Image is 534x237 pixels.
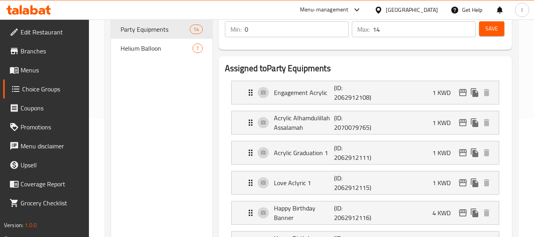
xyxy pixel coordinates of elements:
[190,25,202,34] div: Choices
[22,84,83,94] span: Choice Groups
[232,81,499,104] div: Expand
[225,63,506,74] h2: Assigned to Party Equipments
[334,203,374,222] p: (ID: 2062912116)
[225,138,506,168] li: Expand
[481,207,492,219] button: delete
[457,177,469,189] button: edit
[3,118,89,137] a: Promotions
[3,99,89,118] a: Coupons
[481,177,492,189] button: delete
[3,137,89,155] a: Menu disclaimer
[432,208,457,218] p: 4 KWD
[230,25,242,34] p: Min:
[481,87,492,99] button: delete
[121,25,190,34] span: Party Equipments
[334,173,374,192] p: (ID: 2062912115)
[274,178,334,188] p: Love Aclyric 1
[25,220,37,230] span: 1.0.0
[193,45,202,52] span: 7
[3,23,89,42] a: Edit Restaurant
[21,122,83,132] span: Promotions
[3,155,89,174] a: Upsell
[457,117,469,129] button: edit
[469,87,481,99] button: duplicate
[386,6,438,14] div: [GEOGRAPHIC_DATA]
[469,117,481,129] button: duplicate
[469,207,481,219] button: duplicate
[300,5,349,15] div: Menu-management
[3,61,89,80] a: Menus
[485,24,498,34] span: Save
[21,46,83,56] span: Branches
[3,174,89,193] a: Coverage Report
[432,88,457,97] p: 1 KWD
[3,193,89,212] a: Grocery Checklist
[121,44,192,53] span: Helium Balloon
[457,87,469,99] button: edit
[232,201,499,224] div: Expand
[225,198,506,228] li: Expand
[21,198,83,208] span: Grocery Checklist
[274,88,334,97] p: Engagement Acrylic
[274,113,334,132] p: Acrylic Alhamdulillah Assalamah
[21,65,83,75] span: Menus
[481,117,492,129] button: delete
[334,83,374,102] p: (ID: 2062912108)
[111,20,212,39] div: Party Equipments14
[274,148,334,157] p: Acrylic Graduation 1
[469,147,481,159] button: duplicate
[21,141,83,151] span: Menu disclaimer
[4,220,23,230] span: Version:
[357,25,370,34] p: Max:
[21,179,83,189] span: Coverage Report
[479,21,504,36] button: Save
[432,118,457,127] p: 1 KWD
[334,113,374,132] p: (ID: 2070079765)
[432,178,457,188] p: 1 KWD
[192,44,202,53] div: Choices
[111,39,212,58] div: Helium Balloon7
[21,160,83,170] span: Upsell
[274,203,334,222] p: Happy Birthday Banner
[3,42,89,61] a: Branches
[457,207,469,219] button: edit
[21,27,83,37] span: Edit Restaurant
[225,108,506,138] li: Expand
[334,143,374,162] p: (ID: 2062912111)
[3,80,89,99] a: Choice Groups
[232,171,499,194] div: Expand
[232,141,499,164] div: Expand
[232,111,499,134] div: Expand
[469,177,481,189] button: duplicate
[457,147,469,159] button: edit
[432,148,457,157] p: 1 KWD
[521,6,523,14] span: l
[225,78,506,108] li: Expand
[190,26,202,33] span: 14
[225,168,506,198] li: Expand
[21,103,83,113] span: Coupons
[481,147,492,159] button: delete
